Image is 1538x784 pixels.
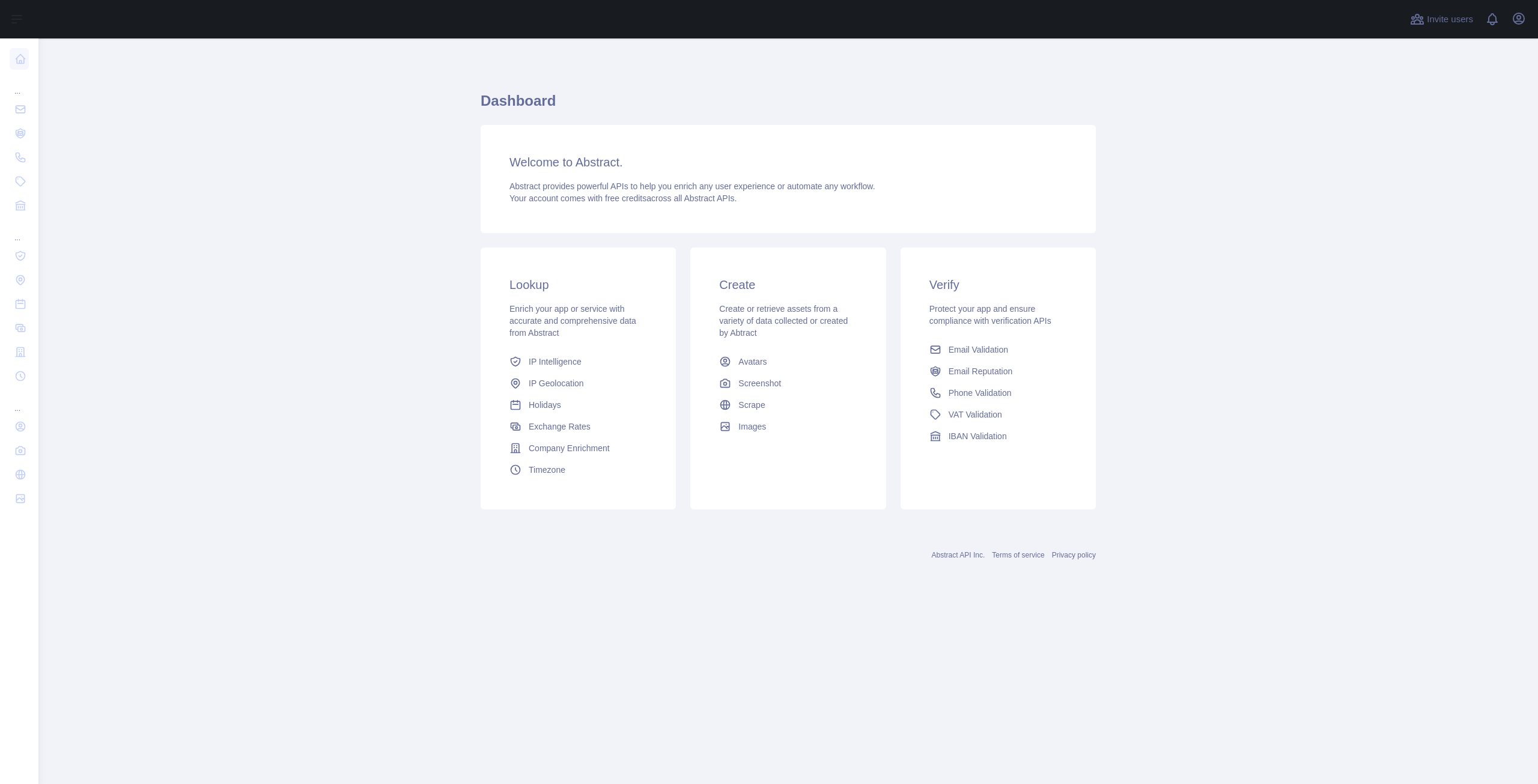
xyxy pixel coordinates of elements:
[505,394,652,416] a: Holidays
[714,351,862,372] a: Avatars
[738,356,767,368] span: Avatars
[10,219,29,243] div: ...
[949,430,1007,442] span: IBAN Validation
[929,304,1051,326] span: Protect your app and ensure compliance with verification APIs
[949,344,1008,356] span: Email Validation
[929,276,1067,293] h3: Verify
[925,425,1072,447] a: IBAN Validation
[605,193,646,203] span: free credits
[505,416,652,437] a: Exchange Rates
[949,365,1013,377] span: Email Reputation
[714,416,862,437] a: Images
[719,276,857,293] h3: Create
[738,399,765,411] span: Scrape
[1427,13,1473,26] span: Invite users
[509,154,1067,171] h3: Welcome to Abstract.
[529,442,610,454] span: Company Enrichment
[509,276,647,293] h3: Lookup
[925,360,1072,382] a: Email Reputation
[505,459,652,481] a: Timezone
[481,91,1096,120] h1: Dashboard
[1052,551,1096,559] a: Privacy policy
[925,382,1072,404] a: Phone Validation
[509,304,636,338] span: Enrich your app or service with accurate and comprehensive data from Abstract
[1408,10,1476,29] button: Invite users
[992,551,1044,559] a: Terms of service
[529,421,591,433] span: Exchange Rates
[529,377,584,389] span: IP Geolocation
[509,193,737,203] span: Your account comes with across all Abstract APIs.
[714,372,862,394] a: Screenshot
[949,409,1002,421] span: VAT Validation
[509,181,875,191] span: Abstract provides powerful APIs to help you enrich any user experience or automate any workflow.
[529,399,561,411] span: Holidays
[505,372,652,394] a: IP Geolocation
[949,387,1012,399] span: Phone Validation
[10,389,29,413] div: ...
[719,304,848,338] span: Create or retrieve assets from a variety of data collected or created by Abtract
[925,339,1072,360] a: Email Validation
[505,437,652,459] a: Company Enrichment
[10,72,29,96] div: ...
[529,464,565,476] span: Timezone
[505,351,652,372] a: IP Intelligence
[529,356,582,368] span: IP Intelligence
[738,377,781,389] span: Screenshot
[714,394,862,416] a: Scrape
[925,404,1072,425] a: VAT Validation
[738,421,766,433] span: Images
[932,551,985,559] a: Abstract API Inc.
